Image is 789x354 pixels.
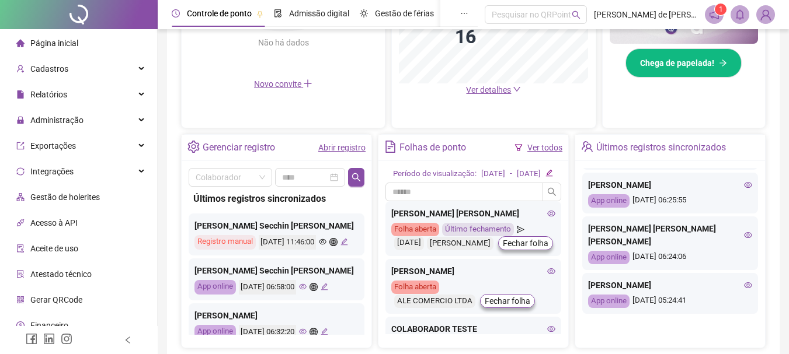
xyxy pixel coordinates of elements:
[515,143,523,152] span: filter
[588,178,752,191] div: [PERSON_NAME]
[744,231,752,239] span: eye
[596,138,726,157] div: Últimos registros sincronizados
[194,325,236,339] div: App online
[16,39,25,47] span: home
[594,8,698,21] span: [PERSON_NAME] de [PERSON_NAME] - [PERSON_NAME]
[735,9,745,20] span: bell
[460,9,468,17] span: ellipsis
[30,141,76,150] span: Exportações
[588,251,630,264] div: App online
[588,251,752,264] div: [DATE] 06:24:06
[16,270,25,278] span: solution
[319,238,326,246] span: eye
[239,325,296,339] div: [DATE] 06:32:20
[16,193,25,201] span: apartment
[442,223,514,236] div: Último fechamento
[375,9,434,18] span: Gestão de férias
[310,283,317,290] span: global
[581,141,593,153] span: team
[26,333,37,345] span: facebook
[360,9,368,17] span: sun
[30,64,68,73] span: Cadastros
[124,336,132,344] span: left
[547,187,557,197] span: search
[194,219,359,232] div: [PERSON_NAME] Secchin [PERSON_NAME]
[43,333,55,345] span: linkedin
[466,85,511,94] span: Ver detalhes
[384,141,397,153] span: file-text
[510,168,512,180] div: -
[30,167,74,176] span: Integrações
[30,295,82,304] span: Gerar QRCode
[466,85,521,94] a: Ver detalhes down
[485,295,530,307] span: Fechar folha
[30,192,100,202] span: Gestão de holerites
[481,168,505,180] div: [DATE]
[588,194,630,208] div: App online
[194,235,256,250] div: Registro manual
[289,9,349,18] span: Admissão digital
[30,321,68,330] span: Financeiro
[310,328,317,335] span: global
[239,280,296,295] div: [DATE] 06:58:00
[719,5,723,13] span: 1
[547,325,555,333] span: eye
[715,3,727,15] sup: 1
[547,209,555,218] span: eye
[391,281,439,294] div: Folha aberta
[625,48,742,78] button: Chega de papelada!
[194,309,359,322] div: [PERSON_NAME]
[572,10,581,19] span: search
[513,85,521,93] span: down
[16,65,25,73] span: user-add
[547,267,555,275] span: eye
[588,194,752,208] div: [DATE] 06:25:55
[480,294,535,308] button: Fechar folha
[30,115,84,125] span: Administração
[230,36,337,49] div: Não há dados
[719,59,727,67] span: arrow-right
[527,143,562,152] a: Ver todos
[588,295,752,308] div: [DATE] 05:24:41
[352,173,361,182] span: search
[16,244,25,253] span: audit
[303,79,312,88] span: plus
[321,328,328,335] span: edit
[30,90,67,99] span: Relatórios
[16,321,25,330] span: dollar
[399,138,466,157] div: Folhas de ponto
[193,191,360,206] div: Últimos registros sincronizados
[503,237,548,250] span: Fechar folha
[30,244,78,253] span: Aceite de uso
[321,283,328,290] span: edit
[391,223,439,236] div: Folha aberta
[30,38,78,48] span: Página inicial
[30,218,78,227] span: Acesso à API
[187,141,200,153] span: setting
[391,207,555,220] div: [PERSON_NAME] [PERSON_NAME]
[498,236,553,250] button: Fechar folha
[187,9,252,18] span: Controle de ponto
[545,169,553,177] span: edit
[391,265,555,278] div: [PERSON_NAME]
[709,9,720,20] span: notification
[744,181,752,189] span: eye
[172,9,180,17] span: clock-circle
[16,296,25,304] span: qrcode
[299,283,307,290] span: eye
[517,168,541,180] div: [DATE]
[588,295,630,308] div: App online
[16,116,25,124] span: lock
[274,9,282,17] span: file-done
[16,167,25,176] span: sync
[194,280,236,295] div: App online
[299,328,307,335] span: eye
[393,168,477,180] div: Período de visualização:
[16,142,25,150] span: export
[744,281,752,289] span: eye
[640,57,714,69] span: Chega de papelada!
[340,238,348,246] span: edit
[194,264,359,277] div: [PERSON_NAME] Secchin [PERSON_NAME]
[16,90,25,99] span: file
[61,333,72,345] span: instagram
